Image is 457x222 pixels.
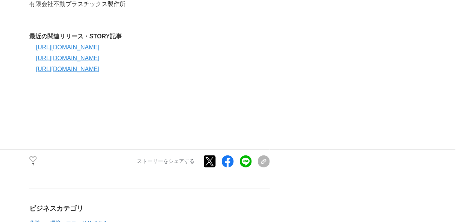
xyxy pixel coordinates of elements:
[29,163,37,167] p: 7
[137,158,195,165] p: ストーリーをシェアする
[29,33,122,40] strong: 最近の関連リリース・STORY記事
[36,66,100,72] a: [URL][DOMAIN_NAME]
[36,55,100,61] a: [URL][DOMAIN_NAME]
[36,44,100,50] a: [URL][DOMAIN_NAME]
[29,204,270,213] div: ビジネスカテゴリ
